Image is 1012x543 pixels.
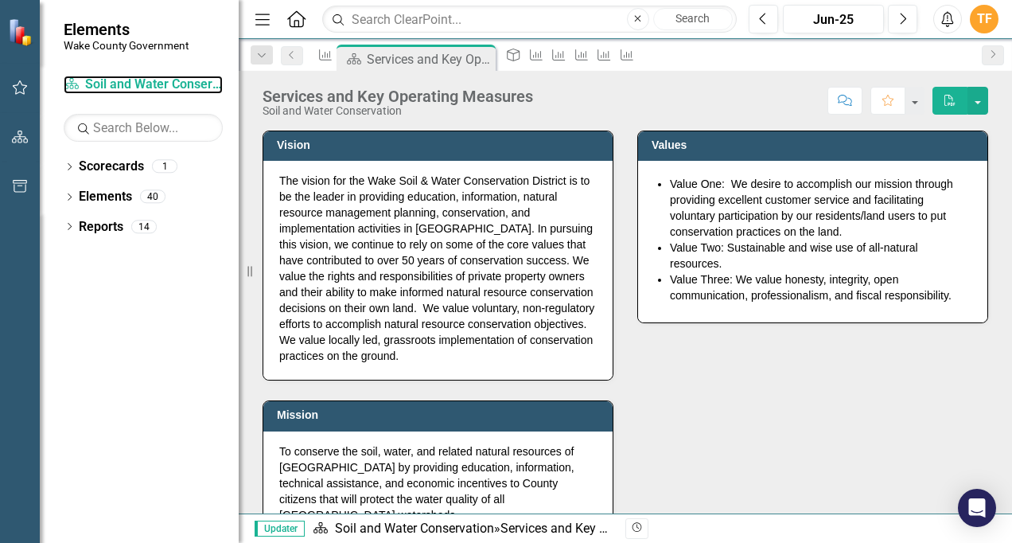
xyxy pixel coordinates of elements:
a: Reports [79,218,123,236]
p: The vision for the Wake Soil & Water Conservation District is to be the leader in providing educa... [279,173,597,364]
a: Soil and Water Conservation [64,76,223,94]
div: » [313,520,613,538]
div: Jun-25 [788,10,878,29]
div: Services and Key Operating Measures [500,521,712,536]
div: 14 [131,220,157,233]
div: 1 [152,160,177,174]
li: Value Two: Sustainable and wise use of all-natural resources. [670,240,971,271]
p: To conserve the soil, water, and related natural resources of [GEOGRAPHIC_DATA] by providing educ... [279,443,597,526]
span: Elements [64,20,189,39]
h3: Vision [277,139,605,151]
h3: Values [652,139,979,151]
div: Open Intercom Messenger [958,489,996,527]
a: Elements [79,188,132,206]
div: Services and Key Operating Measures [367,49,492,69]
a: Soil and Water Conservation [335,521,494,536]
button: Search [653,8,733,30]
div: 40 [140,190,165,204]
li: Value Three: We value honesty, integrity, open communication, professionalism, and fiscal respons... [670,271,971,303]
span: Search [675,12,710,25]
button: TF [970,5,998,33]
h3: Mission [277,409,605,421]
img: ClearPoint Strategy [8,18,36,45]
input: Search ClearPoint... [322,6,737,33]
li: Value One: We desire to accomplish our mission through providing excellent customer service and f... [670,176,971,240]
span: Updater [255,521,305,537]
input: Search Below... [64,114,223,142]
a: Scorecards [79,158,144,176]
button: Jun-25 [783,5,884,33]
small: Wake County Government [64,39,189,52]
